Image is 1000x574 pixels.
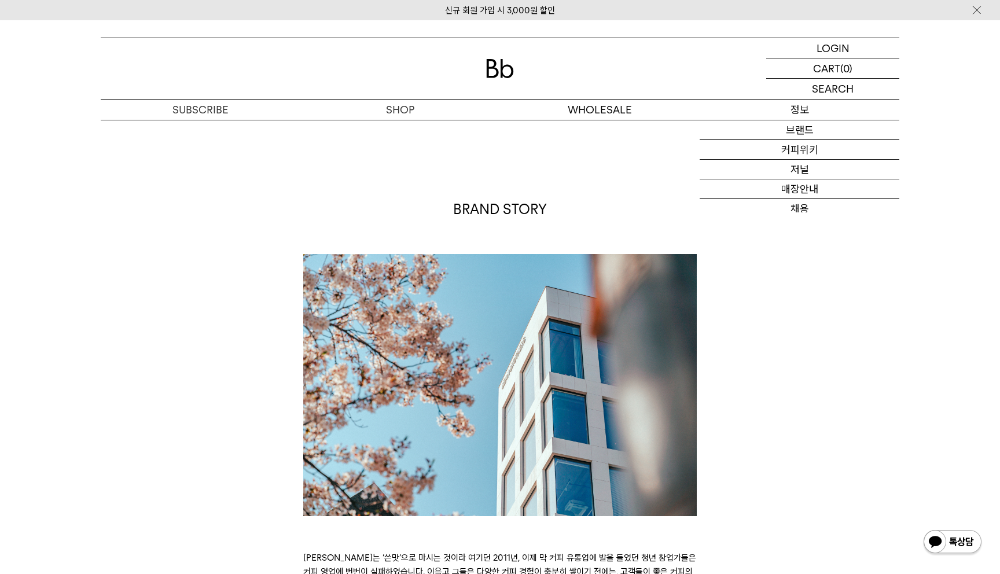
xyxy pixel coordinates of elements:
[700,100,899,120] p: 정보
[101,100,300,120] a: SUBSCRIBE
[445,5,555,16] a: 신규 회원 가입 시 3,000원 할인
[700,199,899,219] a: 채용
[817,38,850,58] p: LOGIN
[300,100,500,120] a: SHOP
[700,120,899,140] a: 브랜드
[766,58,899,79] a: CART (0)
[486,59,514,78] img: 로고
[840,58,852,78] p: (0)
[812,79,854,99] p: SEARCH
[700,140,899,160] a: 커피위키
[766,38,899,58] a: LOGIN
[700,160,899,179] a: 저널
[922,529,983,557] img: 카카오톡 채널 1:1 채팅 버튼
[700,179,899,199] a: 매장안내
[303,200,697,219] p: BRAND STORY
[500,100,700,120] p: WHOLESALE
[813,58,840,78] p: CART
